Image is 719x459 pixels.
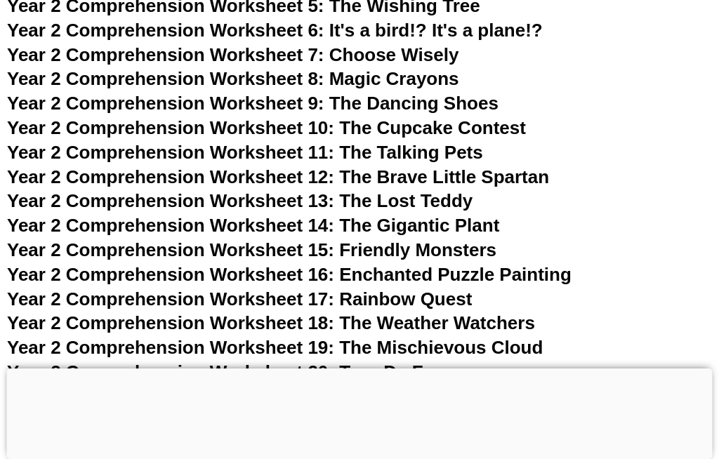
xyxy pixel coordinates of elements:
a: Year 2 Comprehension Worksheet 10: The Cupcake Contest [7,117,526,138]
a: Year 2 Comprehension Worksheet 11: The Talking Pets [7,142,483,163]
a: Year 2 Comprehension Worksheet 13: The Lost Teddy [7,190,473,211]
a: Year 2 Comprehension Worksheet 8: Magic Crayons [7,68,459,89]
a: Year 2 Comprehension Worksheet 14: The Gigantic Plant [7,215,499,236]
iframe: Chat Widget [478,300,719,459]
iframe: Advertisement [7,368,713,455]
a: Year 2 Comprehension Worksheet 18: The Weather Watchers [7,312,535,333]
a: Year 2 Comprehension Worksheet 7: Choose Wisely [7,44,459,65]
a: Year 2 Comprehension Worksheet 17: Rainbow Quest [7,288,472,310]
a: Year 2 Comprehension Worksheet 20: Tour De France [7,361,472,382]
a: Year 2 Comprehension Worksheet 9: The Dancing Shoes [7,93,499,114]
a: Year 2 Comprehension Worksheet 19: The Mischievous Cloud [7,337,543,358]
a: Year 2 Comprehension Worksheet 12: The Brave Little Spartan [7,166,549,187]
a: Year 2 Comprehension Worksheet 15: Friendly Monsters [7,239,496,260]
a: Year 2 Comprehension Worksheet 16: Enchanted Puzzle Painting [7,264,572,285]
a: Year 2 Comprehension Worksheet 6: It's a bird!? It's a plane!? [7,20,543,41]
span: Year 2 Comprehension Worksheet 7: [7,44,324,65]
span: Choose Wisely [329,44,459,65]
